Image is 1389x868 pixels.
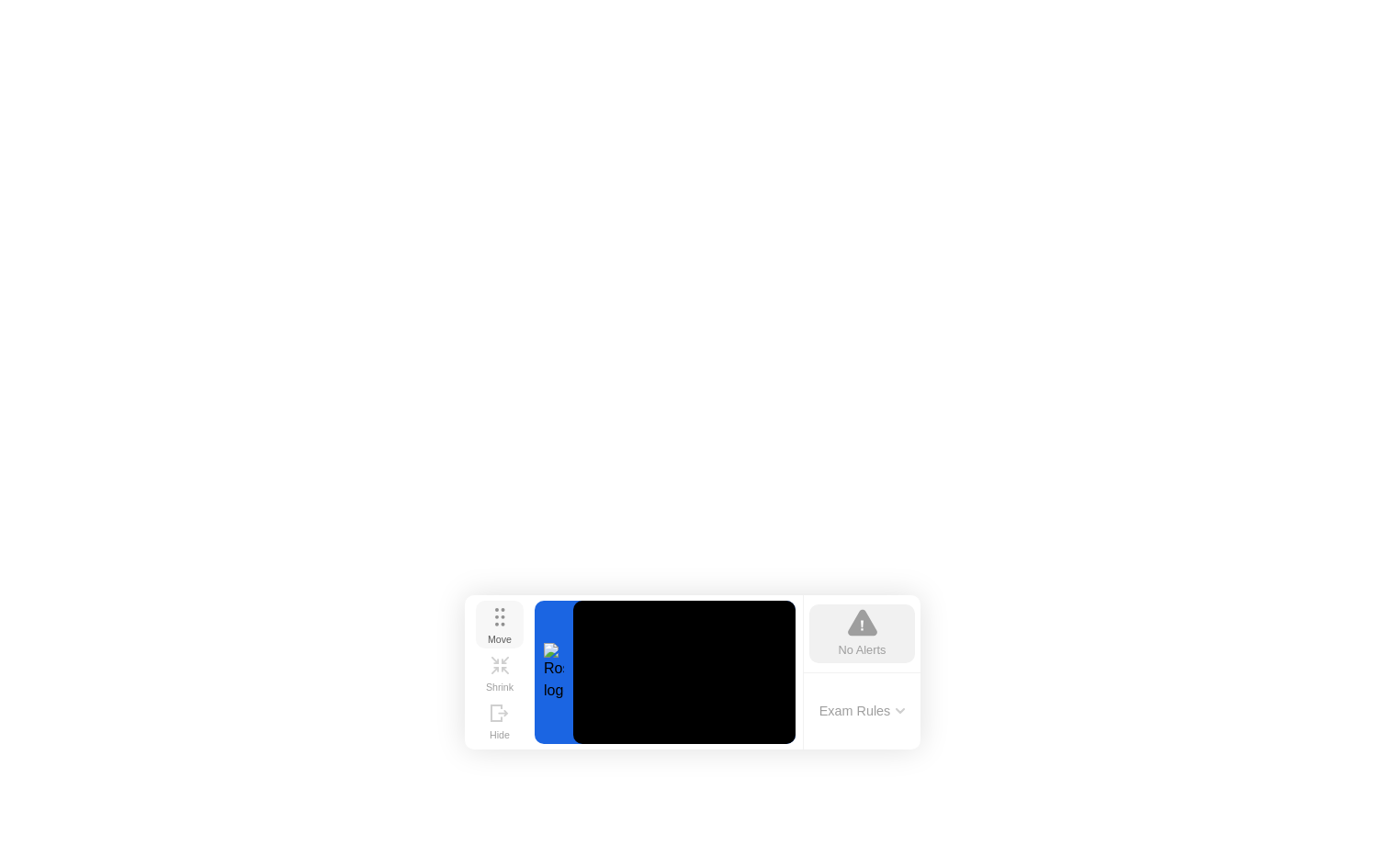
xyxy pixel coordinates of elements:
button: Move [476,601,524,648]
div: Shrink [486,682,514,693]
button: Hide [476,696,524,744]
div: No Alerts [839,641,886,659]
button: Exam Rules [814,703,911,719]
button: Shrink [476,648,524,696]
div: Hide [490,729,510,740]
div: Move [488,634,512,645]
